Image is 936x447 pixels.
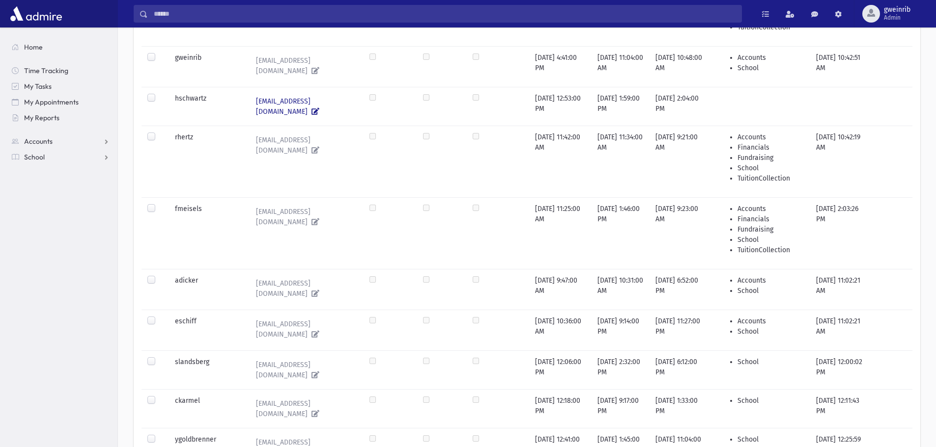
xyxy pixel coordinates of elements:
li: Fundraising [737,153,804,163]
a: [EMAIL_ADDRESS][DOMAIN_NAME] [248,275,358,302]
td: [DATE] 2:04:00 PM [650,87,712,126]
td: [DATE] 11:42:00 AM [529,126,592,197]
li: School [737,163,804,173]
td: [DATE] 1:33:00 PM [650,389,712,428]
td: [DATE] 12:53:00 PM [529,87,592,126]
td: [DATE] 9:17:00 PM [592,389,650,428]
td: [DATE] 9:21:00 AM [650,126,712,197]
span: Admin [884,14,910,22]
span: School [24,153,45,161]
td: [DATE] 11:02:21 AM [810,310,871,350]
td: [DATE] 11:25:00 AM [529,197,592,269]
a: [EMAIL_ADDRESS][DOMAIN_NAME] [248,93,358,120]
li: Accounts [737,316,804,326]
td: slandsberg [169,350,242,389]
td: [DATE] 12:00:02 PM [810,350,871,389]
td: [DATE] 10:42:51 AM [810,46,871,87]
td: gweinrib [169,46,242,87]
li: School [737,434,804,445]
li: TuitionCollection [737,173,804,184]
td: [DATE] 12:11:43 PM [810,389,871,428]
td: [DATE] 12:18:00 PM [529,389,592,428]
td: [DATE] 11:04:00 AM [592,46,650,87]
a: My Tasks [4,79,117,94]
input: Search [148,5,741,23]
a: [EMAIL_ADDRESS][DOMAIN_NAME] [248,53,358,79]
li: School [737,357,804,367]
li: School [737,235,804,245]
a: My Appointments [4,94,117,110]
span: My Tasks [24,82,52,91]
a: [EMAIL_ADDRESS][DOMAIN_NAME] [248,204,358,230]
li: School [737,63,804,73]
td: [DATE] 4:41:00 PM [529,46,592,87]
td: eschiff [169,310,242,350]
li: Financials [737,214,804,224]
td: [DATE] 9:14:00 PM [592,310,650,350]
span: gweinrib [884,6,910,14]
td: [DATE] 9:47:00 AM [529,269,592,310]
td: [DATE] 2:32:00 PM [592,350,650,389]
li: Fundraising [737,224,804,235]
a: My Reports [4,110,117,126]
li: Accounts [737,275,804,286]
a: Time Tracking [4,63,117,79]
li: TuitionCollection [737,245,804,255]
td: [DATE] 6:52:00 PM [650,269,712,310]
span: Time Tracking [24,66,68,75]
a: Accounts [4,133,117,149]
td: adicker [169,269,242,310]
span: Accounts [24,137,53,146]
span: My Reports [24,113,59,122]
a: School [4,149,117,165]
td: [DATE] 1:59:00 PM [592,87,650,126]
td: [DATE] 12:06:00 PM [529,350,592,389]
span: My Appointments [24,98,79,106]
a: [EMAIL_ADDRESS][DOMAIN_NAME] [248,357,358,383]
td: [DATE] 11:02:21 AM [810,269,871,310]
td: [DATE] 6:12:00 PM [650,350,712,389]
li: Financials [737,142,804,153]
td: hschwartz [169,87,242,126]
a: [EMAIL_ADDRESS][DOMAIN_NAME] [248,132,358,158]
td: rhertz [169,126,242,197]
span: Home [24,43,43,52]
li: School [737,286,804,296]
td: [DATE] 10:42:19 AM [810,126,871,197]
li: School [737,326,804,337]
td: [DATE] 10:31:00 AM [592,269,650,310]
li: Accounts [737,132,804,142]
td: [DATE] 11:27:00 PM [650,310,712,350]
li: Accounts [737,204,804,214]
li: Accounts [737,53,804,63]
li: School [737,395,804,406]
a: Home [4,39,117,55]
td: [DATE] 10:36:00 AM [529,310,592,350]
td: [DATE] 10:48:00 AM [650,46,712,87]
a: [EMAIL_ADDRESS][DOMAIN_NAME] [248,395,358,422]
td: fmeisels [169,197,242,269]
td: [DATE] 11:34:00 AM [592,126,650,197]
td: ckarmel [169,389,242,428]
td: [DATE] 2:03:26 PM [810,197,871,269]
a: [EMAIL_ADDRESS][DOMAIN_NAME] [248,316,358,342]
img: AdmirePro [8,4,64,24]
td: [DATE] 9:23:00 AM [650,197,712,269]
td: [DATE] 1:46:00 PM [592,197,650,269]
